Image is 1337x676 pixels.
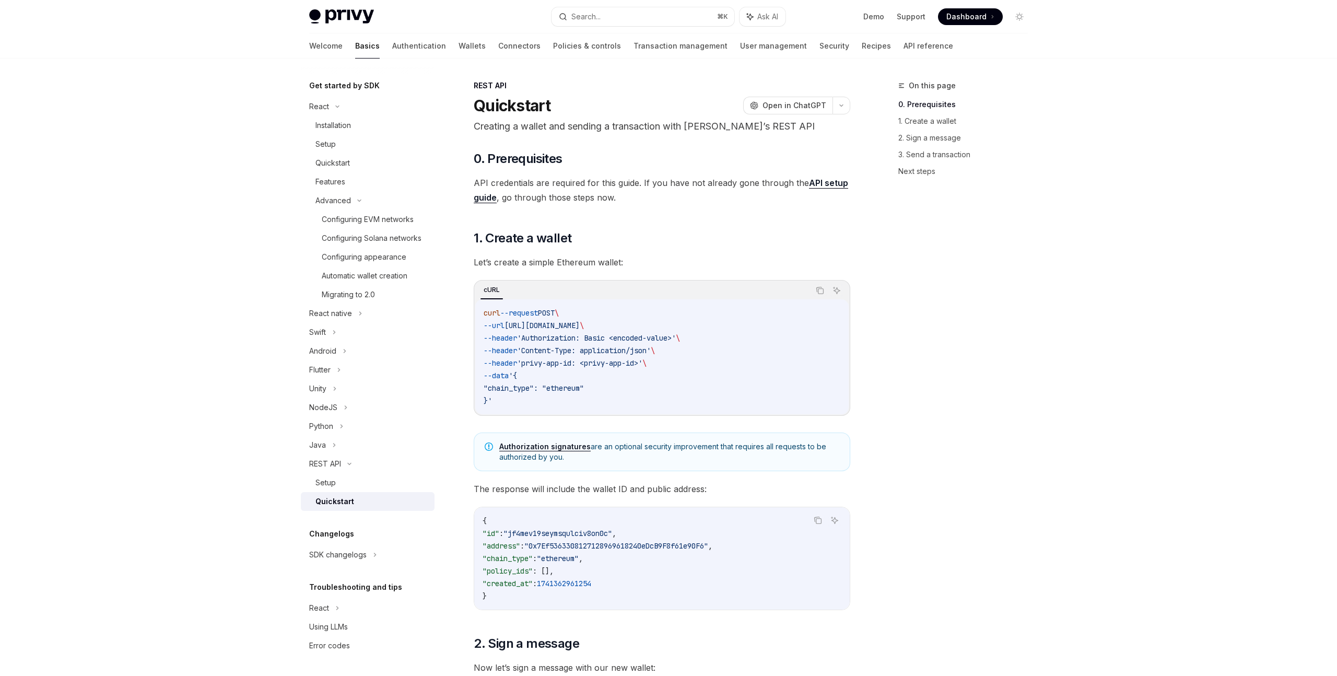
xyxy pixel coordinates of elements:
button: Ask AI [740,7,785,26]
div: Configuring EVM networks [322,213,414,226]
button: Open in ChatGPT [743,97,832,114]
span: "id" [483,529,499,538]
span: Dashboard [946,11,987,22]
span: , [579,554,583,563]
span: --header [484,358,517,368]
img: light logo [309,9,374,24]
button: Copy the contents from the code block [813,284,827,297]
a: Welcome [309,33,343,59]
div: REST API [309,458,341,470]
span: --header [484,346,517,355]
a: Wallets [459,33,486,59]
span: \ [580,321,584,330]
a: Recipes [862,33,891,59]
div: Unity [309,382,326,395]
a: Migrating to 2.0 [301,285,435,304]
p: Creating a wallet and sending a transaction with [PERSON_NAME]’s REST API [474,119,850,134]
div: Error codes [309,639,350,652]
span: "policy_ids" [483,566,533,576]
button: Search...⌘K [552,7,734,26]
a: 3. Send a transaction [898,146,1036,163]
span: : [533,579,537,588]
div: Installation [315,119,351,132]
a: 1. Create a wallet [898,113,1036,130]
div: Quickstart [315,157,350,169]
span: { [483,516,487,526]
a: Error codes [301,636,435,655]
div: SDK changelogs [309,549,367,561]
div: React [309,100,329,113]
a: Configuring Solana networks [301,229,435,248]
a: Next steps [898,163,1036,180]
span: : [499,529,503,538]
div: Migrating to 2.0 [322,288,375,301]
h5: Changelogs [309,528,354,540]
a: Authorization signatures [499,442,591,451]
span: 1741362961254 [537,579,591,588]
span: "created_at" [483,579,533,588]
div: Java [309,439,326,451]
span: \ [676,333,680,343]
span: 0. Prerequisites [474,150,562,167]
span: "jf4mev19seymsqulciv8on0c" [503,529,612,538]
svg: Note [485,442,493,451]
div: Configuring appearance [322,251,406,263]
div: REST API [474,80,850,91]
span: \ [555,308,559,318]
a: Quickstart [301,154,435,172]
div: Setup [315,476,336,489]
button: Toggle dark mode [1011,8,1028,25]
span: POST [538,308,555,318]
a: Transaction management [634,33,728,59]
span: \ [642,358,647,368]
div: cURL [480,284,503,296]
span: curl [484,308,500,318]
span: '{ [509,371,517,380]
span: Open in ChatGPT [763,100,826,111]
a: Dashboard [938,8,1003,25]
h1: Quickstart [474,96,551,115]
span: The response will include the wallet ID and public address: [474,482,850,496]
div: React [309,602,329,614]
span: 'privy-app-id: <privy-app-id>' [517,358,642,368]
a: Features [301,172,435,191]
span: Ask AI [757,11,778,22]
a: Configuring EVM networks [301,210,435,229]
div: Flutter [309,364,331,376]
a: Installation [301,116,435,135]
span: ⌘ K [717,13,728,21]
a: Quickstart [301,492,435,511]
div: Using LLMs [309,621,348,633]
span: "address" [483,541,520,551]
a: Policies & controls [553,33,621,59]
a: Demo [863,11,884,22]
a: Basics [355,33,380,59]
span: "chain_type": "ethereum" [484,383,584,393]
h5: Troubleshooting and tips [309,581,402,593]
span: : [520,541,524,551]
span: }' [484,396,492,405]
span: 1. Create a wallet [474,230,571,247]
span: } [483,591,487,601]
a: Setup [301,135,435,154]
button: Ask AI [828,514,841,527]
span: Let’s create a simple Ethereum wallet: [474,255,850,270]
div: Setup [315,138,336,150]
a: Automatic wallet creation [301,266,435,285]
span: --data [484,371,509,380]
span: On this page [909,79,956,92]
div: React native [309,307,352,320]
a: Support [897,11,925,22]
div: Features [315,176,345,188]
a: 2. Sign a message [898,130,1036,146]
span: "chain_type" [483,554,533,563]
a: Connectors [498,33,541,59]
a: Security [819,33,849,59]
span: "ethereum" [537,554,579,563]
a: Authentication [392,33,446,59]
span: 2. Sign a message [474,635,579,652]
span: 'Content-Type: application/json' [517,346,651,355]
a: Using LLMs [301,617,435,636]
span: --request [500,308,538,318]
div: Swift [309,326,326,339]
